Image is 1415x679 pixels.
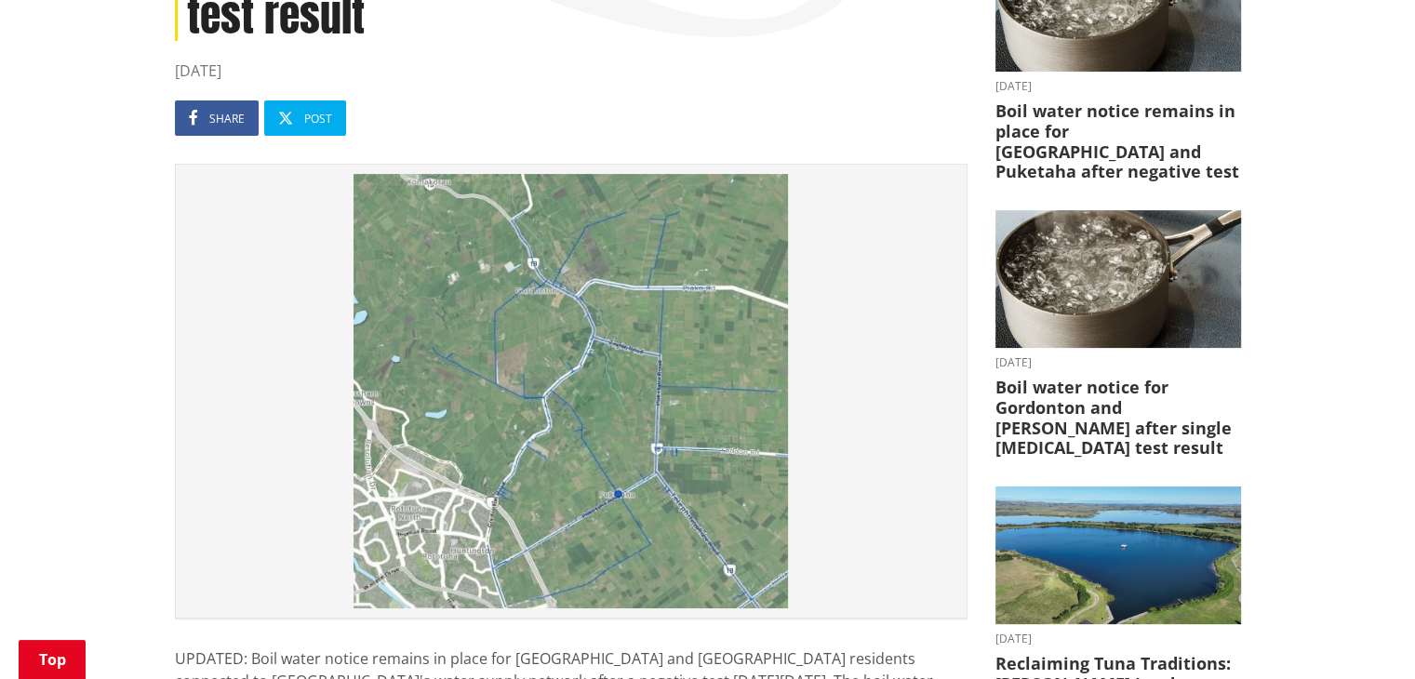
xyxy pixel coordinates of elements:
[175,100,259,136] a: Share
[995,357,1241,368] time: [DATE]
[995,210,1241,349] img: boil water notice
[304,111,332,126] span: Post
[1329,601,1396,668] iframe: Messenger Launcher
[209,111,245,126] span: Share
[264,100,346,136] a: Post
[995,81,1241,92] time: [DATE]
[995,486,1241,625] img: Lake Waahi (Lake Puketirini in the foreground)
[995,633,1241,645] time: [DATE]
[995,210,1241,459] a: boil water notice gordonton puketaha [DATE] Boil water notice for Gordonton and [PERSON_NAME] aft...
[995,101,1241,181] h3: Boil water notice remains in place for [GEOGRAPHIC_DATA] and Puketaha after negative test
[19,640,86,679] a: Top
[995,378,1241,458] h3: Boil water notice for Gordonton and [PERSON_NAME] after single [MEDICAL_DATA] test result
[175,60,968,82] time: [DATE]
[185,174,957,608] img: Image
